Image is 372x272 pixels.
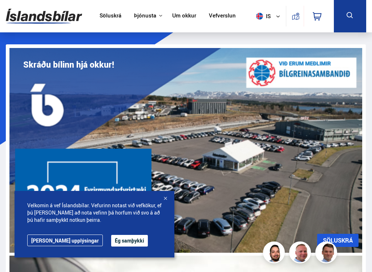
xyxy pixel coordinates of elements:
button: Ég samþykki [111,235,148,247]
img: nhp88E3Fdnt1Opn2.png [264,243,286,264]
img: eKx6w-_Home_640_.png [9,48,362,253]
a: Um okkur [172,12,196,20]
h1: Skráðu bílinn hjá okkur! [23,60,114,69]
button: is [253,5,286,27]
a: Söluskrá [100,12,121,20]
a: SÖLUSKRÁ [317,234,359,247]
span: Velkomin á vef Íslandsbílar. Vefurinn notast við vefkökur, ef þú [PERSON_NAME] að nota vefinn þá ... [27,202,162,224]
img: svg+xml;base64,PHN2ZyB4bWxucz0iaHR0cDovL3d3dy53My5vcmcvMjAwMC9zdmciIHdpZHRoPSI1MTIiIGhlaWdodD0iNT... [256,13,263,20]
img: FbJEzSuNWCJXmdc-.webp [316,243,338,264]
img: G0Ugv5HjCgRt.svg [6,4,82,28]
button: Þjónusta [134,12,156,19]
a: [PERSON_NAME] upplýsingar [27,235,103,246]
span: is [253,13,271,20]
a: Vefverslun [209,12,236,20]
img: siFngHWaQ9KaOqBr.png [290,243,312,264]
